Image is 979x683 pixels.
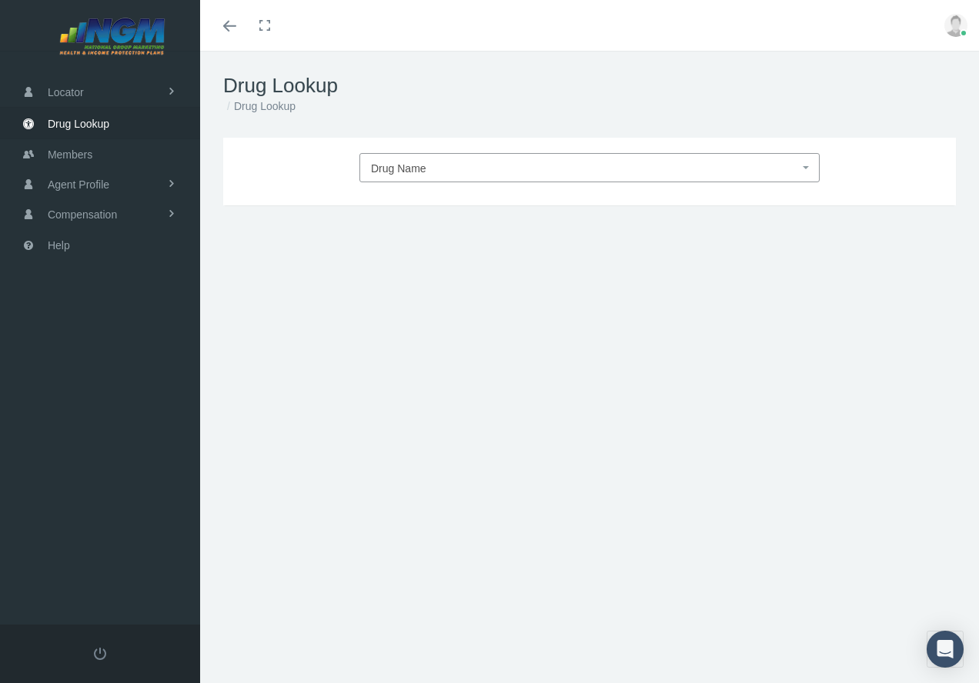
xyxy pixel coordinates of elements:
span: Drug Lookup [48,109,109,138]
span: Compensation [48,200,117,229]
span: Agent Profile [48,170,109,199]
li: Drug Lookup [223,98,296,115]
span: Help [48,231,70,260]
img: user-placeholder.jpg [944,14,967,37]
span: Members [48,140,92,169]
span: Locator [48,78,84,107]
img: NATIONAL GROUP MARKETING [20,17,205,55]
div: Open Intercom Messenger [927,631,964,668]
span: Drug Name [371,162,426,175]
h1: Drug Lookup [223,74,956,98]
